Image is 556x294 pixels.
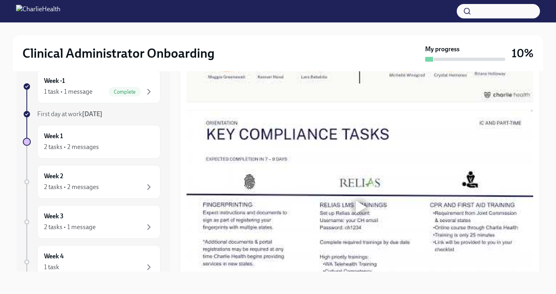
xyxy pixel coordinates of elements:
div: 2 tasks • 1 message [44,223,96,232]
strong: My progress [425,45,460,54]
span: Complete [109,89,141,95]
a: Week 12 tasks • 2 messages [23,125,161,159]
h2: Clinical Administrator Onboarding [22,45,215,61]
div: 2 tasks • 2 messages [44,183,99,191]
div: 1 task [44,263,59,272]
div: 1 task • 1 message [44,87,92,96]
img: CharlieHealth [16,5,60,18]
h3: 10% [512,46,534,60]
a: Week 22 tasks • 2 messages [23,165,161,199]
h6: Week 2 [44,172,63,181]
strong: [DATE] [82,110,102,118]
a: Week 41 task [23,245,161,279]
a: First day at work[DATE] [23,110,161,119]
span: First day at work [37,110,102,118]
h6: Week -1 [44,77,65,85]
h6: Week 4 [44,252,64,261]
a: Week -11 task • 1 messageComplete [23,70,161,103]
h6: Week 3 [44,212,64,221]
div: 2 tasks • 2 messages [44,143,99,151]
a: Week 32 tasks • 1 message [23,205,161,239]
h6: Week 1 [44,132,63,141]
